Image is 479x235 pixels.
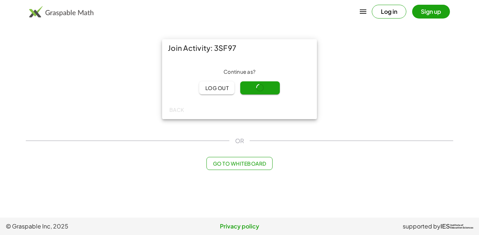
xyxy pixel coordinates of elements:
div: Join Activity: 3SF97 [162,39,317,57]
button: Sign up [412,5,450,19]
span: supported by [403,222,440,231]
span: IES [440,223,450,230]
button: Log in [372,5,406,19]
a: IESInstitute ofEducation Sciences [440,222,473,231]
span: Institute of Education Sciences [450,224,473,229]
span: © Graspable Inc, 2025 [6,222,162,231]
span: Log out [205,85,229,91]
div: Continue as ? [168,68,311,76]
span: Go to Whiteboard [213,160,266,167]
button: Log out [199,81,234,94]
span: OR [235,137,244,145]
a: Privacy policy [162,222,318,231]
button: Go to Whiteboard [206,157,272,170]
